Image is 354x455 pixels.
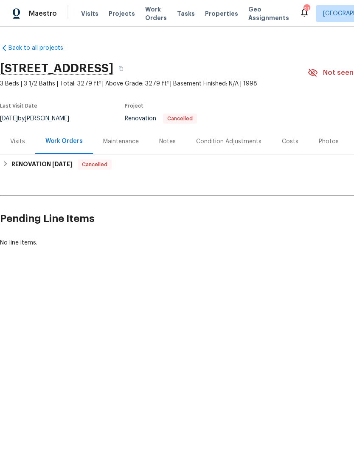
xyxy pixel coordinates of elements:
h6: RENOVATION [11,159,73,170]
span: Maestro [29,9,57,18]
span: Properties [205,9,238,18]
div: Costs [282,137,298,146]
span: Work Orders [145,5,167,22]
div: Maintenance [103,137,139,146]
span: Project [125,103,143,108]
div: Work Orders [45,137,83,145]
span: Visits [81,9,98,18]
span: Cancelled [79,160,111,169]
div: Notes [159,137,176,146]
div: Photos [319,137,339,146]
div: Visits [10,137,25,146]
span: [DATE] [52,161,73,167]
span: Geo Assignments [248,5,289,22]
div: Condition Adjustments [196,137,261,146]
span: Projects [109,9,135,18]
div: 21 [303,5,309,14]
span: Tasks [177,11,195,17]
span: Renovation [125,116,197,122]
span: Cancelled [164,116,196,121]
button: Copy Address [113,61,129,76]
